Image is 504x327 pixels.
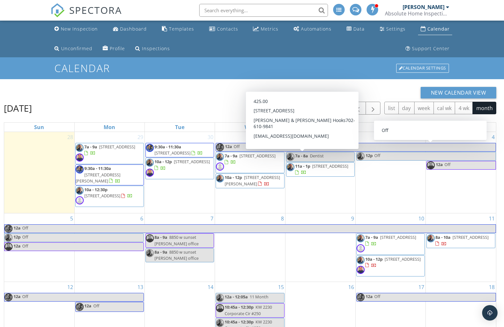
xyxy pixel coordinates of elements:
[52,23,100,35] a: New Inspection
[84,187,133,199] a: 10a - 12:30p [STREET_ADDRESS]
[100,43,127,55] a: Company Profile
[76,196,84,204] img: default-user-f0147aede5fd5fa78ca7ade42f37bd4542148d508eef1c3d3ea960f66861d68b.jpg
[174,123,186,132] a: Tuesday
[120,26,147,32] div: Dashboard
[75,164,144,185] a: 9:30a - 11:30a [STREET_ADDRESS][PERSON_NAME]
[444,162,451,167] span: Off
[427,161,435,169] img: img_4456.heic.jpg
[488,282,496,292] a: Go to October 18, 2025
[435,161,443,169] span: 12a
[356,255,425,276] a: 10a - 12p [STREET_ADDRESS]
[154,150,191,156] span: [STREET_ADDRESS]
[365,256,383,262] span: 10a - 12p
[286,162,355,177] a: 11a - 1p [STREET_ADDRESS]
[4,132,74,213] td: Go to September 28, 2025
[350,213,355,224] a: Go to October 9, 2025
[146,234,154,242] img: img_4456.heic.jpg
[5,225,13,233] img: img_2381.jpg
[207,23,241,35] a: Contacts
[234,144,240,149] span: Off
[356,233,425,255] a: 7a - 9a [STREET_ADDRESS]
[51,9,122,22] a: SPECTORA
[366,102,381,115] button: Next month
[243,123,257,132] a: Wednesday
[22,225,28,231] span: Off
[434,102,455,114] button: cal wk
[174,159,210,164] span: [STREET_ADDRESS]
[66,132,74,142] a: Go to September 28, 2025
[75,186,144,207] a: 10a - 12:30p [STREET_ADDRESS]
[33,123,45,132] a: Sunday
[295,163,348,175] a: 11a - 1p [STREET_ADDRESS]
[61,45,92,51] div: Unconfirmed
[225,174,242,180] span: 10a - 12p
[357,234,365,242] img: img_8383_copy.jpg
[357,244,365,252] img: default-user-f0147aede5fd5fa78ca7ade42f37bd4542148d508eef1c3d3ea960f66861d68b.jpg
[365,256,421,268] a: 10a - 12p [STREET_ADDRESS]
[285,213,355,282] td: Go to October 9, 2025
[61,26,98,32] div: New Inspection
[22,294,28,299] span: Off
[426,233,495,248] a: 8a - 10a [STREET_ADDRESS]
[145,143,214,157] a: 9:30a - 11:30a [STREET_ADDRESS]
[472,102,496,114] button: month
[216,304,224,312] img: img_4456.heic.jpg
[216,163,224,171] img: default-user-f0147aede5fd5fa78ca7ade42f37bd4542148d508eef1c3d3ea960f66861d68b.jpg
[84,193,120,199] span: [STREET_ADDRESS]
[145,158,214,179] a: 10a - 12p [STREET_ADDRESS]
[13,234,21,242] span: 12p
[216,152,284,173] a: 7a - 9a [STREET_ADDRESS]
[455,102,473,114] button: 4 wk
[427,234,435,242] img: img_8383_copy.jpg
[385,256,421,262] span: [STREET_ADDRESS]
[76,172,120,184] span: [STREET_ADDRESS][PERSON_NAME]
[22,234,28,240] span: Off
[76,165,84,173] img: img_2381.jpg
[154,234,167,240] span: 8a - 9a
[76,165,120,183] a: 9:30a - 11:30a [STREET_ADDRESS][PERSON_NAME]
[216,173,284,188] a: 10a - 12p [STREET_ADDRESS][PERSON_NAME]
[146,169,154,177] img: img_4456.heic.jpg
[455,123,466,132] a: Saturday
[216,143,224,151] img: img_2381.jpg
[344,23,367,35] a: Data
[154,249,167,255] span: 8a - 9a
[412,45,450,51] div: Support Center
[286,153,294,161] img: img_8383_copy.jpg
[225,153,275,165] a: 7a - 9a [STREET_ADDRESS]
[365,152,373,160] span: 12p
[84,144,97,150] span: 7a - 9a
[159,23,197,35] a: Templates
[76,303,84,311] img: img_2381.jpg
[225,304,272,316] span: KW 2230 Corporate Cir #250
[13,225,21,233] span: 12a
[209,213,215,224] a: Go to October 7, 2025
[277,282,285,292] a: Go to October 15, 2025
[154,144,203,156] a: 9:30a - 11:30a [STREET_ADDRESS]
[84,303,91,309] span: 12a
[417,213,425,224] a: Go to October 10, 2025
[146,144,154,152] img: img_2381.jpg
[154,159,210,171] a: 10a - 12p [STREET_ADDRESS]
[206,132,215,142] a: Go to September 30, 2025
[414,102,434,114] button: week
[365,234,378,240] span: 7a - 9a
[374,153,380,158] span: Off
[351,102,366,115] button: Previous month
[169,26,194,32] div: Templates
[110,45,125,51] div: Profile
[154,234,199,246] span: 8850 w sunset [PERSON_NAME] office
[403,43,452,55] a: Support Center
[76,187,84,195] img: img_8383_copy.jpg
[84,165,111,171] span: 9:30a - 11:30a
[102,123,117,132] a: Monday
[76,144,84,152] img: img_8383_copy.jpg
[22,243,28,249] span: Off
[350,132,355,142] a: Go to October 2, 2025
[199,4,328,17] input: Search everything...
[357,152,365,160] img: img_8383_copy.jpg
[206,282,215,292] a: Go to October 14, 2025
[84,187,107,192] span: 10a - 12:30p
[145,132,215,213] td: Go to September 30, 2025
[52,43,95,55] a: Unconfirmed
